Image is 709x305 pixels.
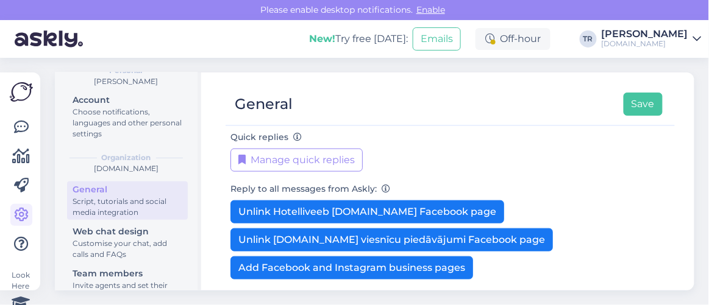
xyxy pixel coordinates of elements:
div: [PERSON_NAME] [602,29,688,39]
div: General [73,183,182,196]
a: Team membersInvite agents and set their access level [67,265,188,304]
button: Add Facebook and Instagram business pages [230,256,473,279]
div: Customise your chat, add calls and FAQs [73,238,182,260]
div: Team members [73,267,182,280]
div: Script, tutorials and social media integration [73,196,182,218]
div: Choose notifications, languages and other personal settings [73,107,182,139]
div: Web chat design [73,225,182,238]
div: General [235,93,293,116]
div: Account [73,94,182,107]
div: Off-hour [476,28,550,50]
button: Unlink [DOMAIN_NAME] viesnīcu piedāvājumi Facebook page [230,228,553,251]
a: Web chat designCustomise your chat, add calls and FAQs [67,223,188,262]
b: New! [309,33,335,44]
div: [DOMAIN_NAME] [65,163,188,174]
img: Askly Logo [10,82,33,102]
span: Enable [413,4,449,15]
a: GeneralScript, tutorials and social media integration [67,181,188,220]
div: [DOMAIN_NAME] [602,39,688,49]
button: Emails [413,27,461,51]
div: [PERSON_NAME] [65,76,188,87]
a: [PERSON_NAME][DOMAIN_NAME] [602,29,702,49]
a: AccountChoose notifications, languages and other personal settings [67,92,188,141]
button: Unlink Hotelliveeb [DOMAIN_NAME] Facebook page [230,200,504,223]
button: Save [624,93,663,116]
label: Quick replies [230,131,302,144]
label: Reply to all messages from Askly: [230,183,390,195]
div: Invite agents and set their access level [73,280,182,302]
div: Try free [DATE]: [309,32,408,46]
b: Organization [102,152,151,163]
button: Manage quick replies [230,149,363,172]
div: TR [580,30,597,47]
